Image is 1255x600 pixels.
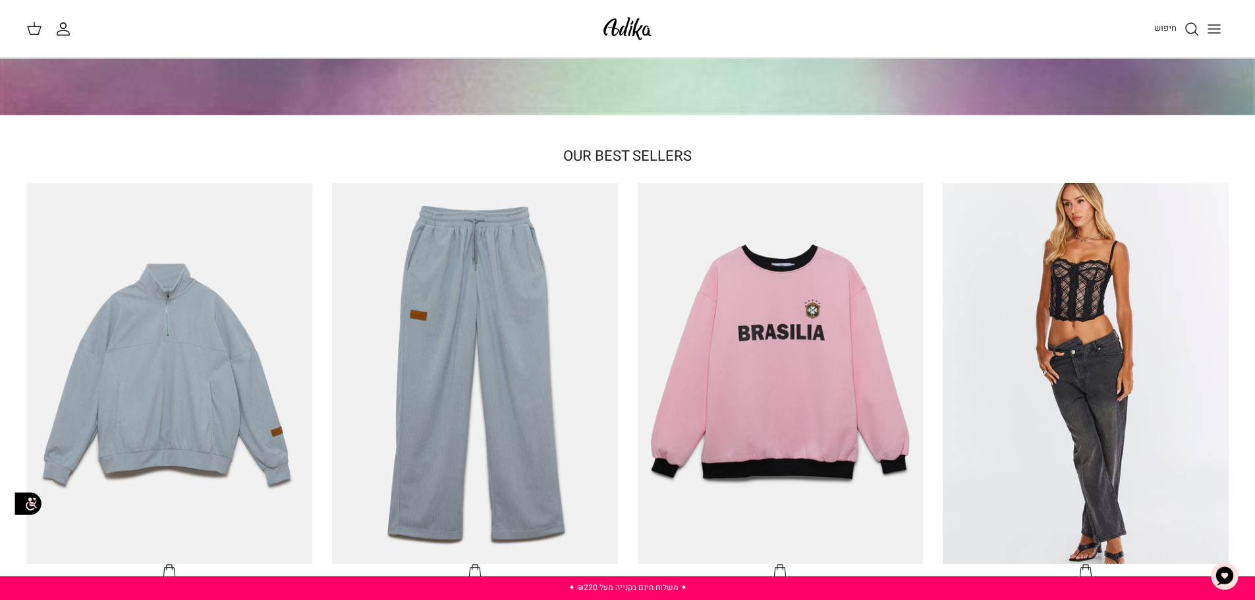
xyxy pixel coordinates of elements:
button: צ'אט [1205,557,1244,596]
a: ג׳ינס All Or Nothing קריס-קרוס | BOYFRIEND [943,183,1229,581]
img: Adika IL [600,13,655,44]
a: OUR BEST SELLERS [563,146,692,167]
img: accessibility_icon02.svg [10,485,46,522]
a: החשבון שלי [55,21,76,37]
button: Toggle menu [1200,14,1229,43]
span: חיפוש [1154,22,1177,34]
a: חיפוש [1154,21,1200,37]
a: סווטשירט City Strolls אוברסייז [26,183,312,581]
a: מכנסי טרנינג City strolls [332,183,618,581]
a: ✦ משלוח חינם בקנייה מעל ₪220 ✦ [569,582,687,593]
a: סווטשירט Brazilian Kid [638,183,924,581]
